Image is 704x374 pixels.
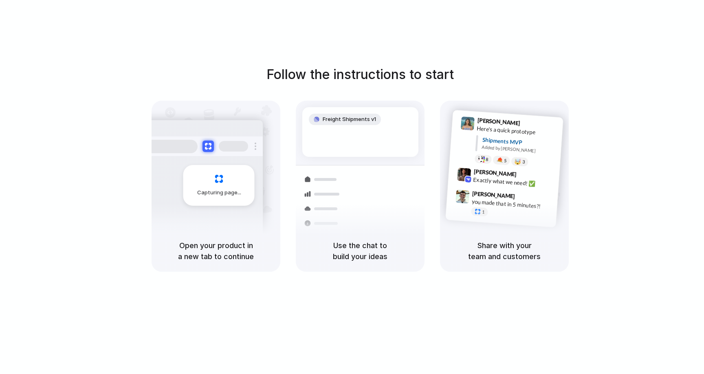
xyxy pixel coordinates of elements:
div: Added by [PERSON_NAME] [482,144,557,156]
h5: Use the chat to build your ideas [306,240,415,262]
span: 1 [482,210,485,214]
span: 5 [504,158,507,163]
span: 8 [486,157,488,162]
span: Freight Shipments v1 [323,115,376,123]
span: [PERSON_NAME] [477,116,520,128]
h5: Open your product in a new tab to continue [161,240,271,262]
span: 9:42 AM [519,171,536,180]
span: 9:41 AM [523,120,539,130]
span: [PERSON_NAME] [472,189,515,201]
h5: Share with your team and customers [450,240,559,262]
div: 🤯 [515,158,521,165]
div: Exactly what we need! ✅ [473,175,554,189]
h1: Follow the instructions to start [266,65,454,84]
span: Capturing page [197,189,242,197]
div: Here's a quick prototype [477,124,558,138]
span: 3 [522,160,525,164]
div: Shipments MVP [482,136,557,149]
span: 9:47 AM [517,193,534,202]
span: [PERSON_NAME] [473,167,517,179]
div: you made that in 5 minutes?! [471,197,553,211]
